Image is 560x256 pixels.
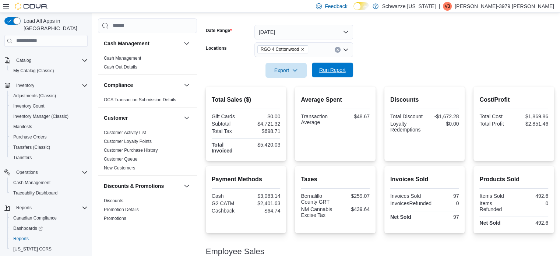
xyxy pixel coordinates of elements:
div: $0.00 [247,113,280,119]
div: Bernalillo County GRT [301,193,334,205]
span: Reports [16,205,32,211]
span: V3 [445,2,450,11]
button: Manifests [7,122,91,132]
button: Compliance [182,81,191,90]
button: Inventory [13,81,37,90]
a: Discounts [104,198,123,203]
h3: Employee Sales [206,247,264,256]
span: My Catalog (Classic) [10,66,88,75]
a: [US_STATE] CCRS [10,245,54,253]
span: Inventory [13,81,88,90]
button: Catalog [13,56,34,65]
div: Total Profit [479,121,512,127]
span: Inventory Count [13,103,45,109]
a: Dashboards [10,224,46,233]
button: Adjustments (Classic) [7,91,91,101]
button: Operations [13,168,41,177]
span: Customer Loyalty Points [104,138,152,144]
button: Cash Management [7,178,91,188]
div: Total Cost [479,113,512,119]
span: Reports [13,236,29,242]
button: [DATE] [254,25,353,39]
strong: Total Invoiced [212,142,233,154]
span: [US_STATE] CCRS [13,246,52,252]
div: -$1,672.28 [426,113,459,119]
span: RGO 4 Cottonwood [257,45,309,53]
a: Customer Purchase History [104,148,158,153]
div: InvoicesRefunded [390,200,432,206]
div: Cash Management [98,54,197,74]
span: Inventory Count [10,102,88,111]
div: Invoices Sold [390,193,423,199]
span: Purchase Orders [13,134,47,140]
button: Transfers (Classic) [7,142,91,152]
div: $259.07 [337,193,370,199]
a: Transfers [10,153,35,162]
span: Traceabilty Dashboard [10,189,88,197]
button: Canadian Compliance [7,213,91,223]
a: Cash Management [104,56,141,61]
a: Promotions [104,216,126,221]
span: Traceabilty Dashboard [13,190,57,196]
span: Inventory Manager (Classic) [10,112,88,121]
div: Customer [98,128,197,175]
button: Cash Management [182,39,191,48]
p: Schwazze [US_STATE] [382,2,436,11]
span: Discounts [104,198,123,204]
button: Clear input [335,47,341,53]
button: Reports [13,203,35,212]
div: G2 CATM [212,200,244,206]
a: Traceabilty Dashboard [10,189,60,197]
div: Gift Cards [212,113,244,119]
button: Inventory Manager (Classic) [7,111,91,122]
div: 97 [426,214,459,220]
span: Customer Purchase History [104,147,158,153]
div: Items Sold [479,193,512,199]
button: Compliance [104,81,181,89]
div: $5,420.03 [247,142,280,148]
span: RGO 4 Cottonwood [261,46,299,53]
span: Cash Out Details [104,64,137,70]
a: Customer Activity List [104,130,146,135]
p: | [439,2,440,11]
div: Compliance [98,95,197,107]
span: Cash Management [13,180,50,186]
span: Manifests [10,122,88,131]
div: $64.74 [247,208,280,214]
div: 97 [426,193,459,199]
a: Dashboards [7,223,91,234]
p: [PERSON_NAME]-3979 [PERSON_NAME] [455,2,554,11]
span: OCS Transaction Submission Details [104,97,176,103]
div: $439.64 [337,206,370,212]
div: Vaughan-3979 Turner [443,2,452,11]
div: $3,083.14 [247,193,280,199]
button: Inventory [1,80,91,91]
span: Feedback [325,3,347,10]
span: Transfers [10,153,88,162]
a: Reports [10,234,32,243]
a: Customer Queue [104,157,137,162]
span: My Catalog (Classic) [13,68,54,74]
span: Dashboards [13,225,43,231]
span: Purchase Orders [10,133,88,141]
div: Items Refunded [479,200,512,212]
h2: Products Sold [479,175,548,184]
a: Promotion Details [104,207,139,212]
a: Manifests [10,122,35,131]
div: $4,721.32 [247,121,280,127]
h2: Invoices Sold [390,175,459,184]
span: Transfers (Classic) [13,144,50,150]
span: Reports [13,203,88,212]
a: Inventory Manager (Classic) [10,112,71,121]
div: 0 [434,200,459,206]
h3: Cash Management [104,40,149,47]
a: Customer Loyalty Points [104,139,152,144]
button: My Catalog (Classic) [7,66,91,76]
span: Adjustments (Classic) [13,93,56,99]
div: Total Discount [390,113,423,119]
span: Canadian Compliance [13,215,57,221]
button: Purchase Orders [7,132,91,142]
